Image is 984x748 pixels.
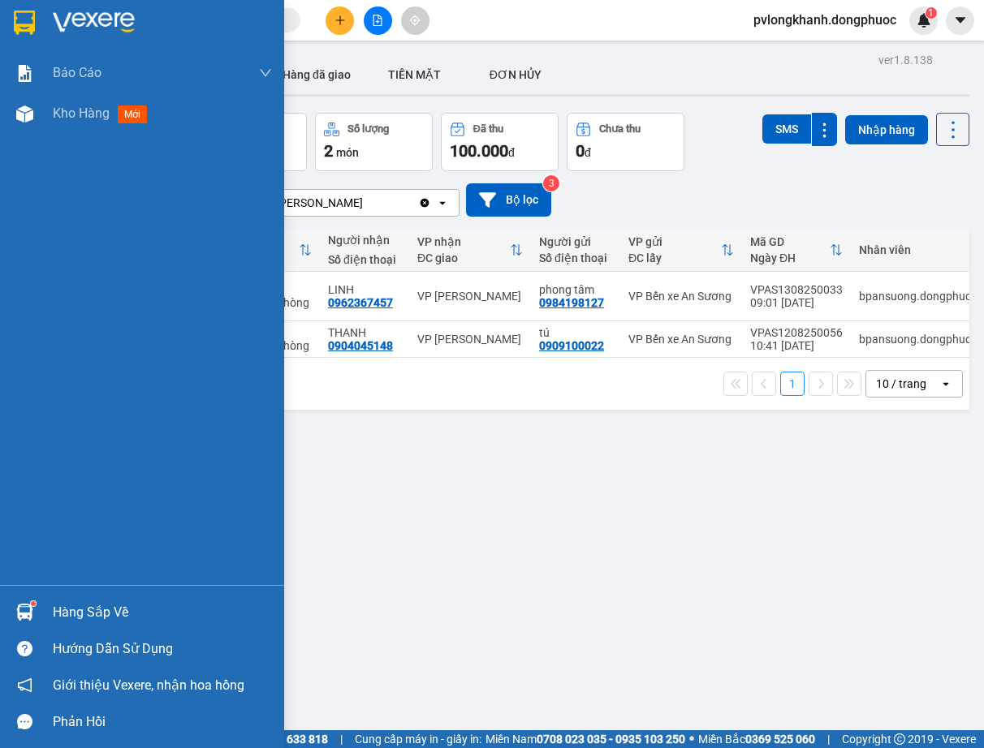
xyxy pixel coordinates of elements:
[928,7,934,19] span: 1
[365,195,366,211] input: Selected VP Long Khánh.
[347,123,389,135] div: Số lượng
[259,67,272,80] span: down
[490,68,542,81] span: ĐƠN HỦY
[628,290,734,303] div: VP Bến xe An Sương
[328,296,393,309] div: 0962367457
[16,105,33,123] img: warehouse-icon
[336,146,359,159] span: món
[258,733,328,746] strong: 1900 633 818
[585,146,591,159] span: đ
[878,51,933,69] div: ver 1.8.138
[328,253,401,266] div: Số điện thoại
[539,296,604,309] div: 0984198127
[539,339,604,352] div: 0909100022
[628,333,734,346] div: VP Bến xe An Sương
[355,730,481,748] span: Cung cấp máy in - giấy in:
[750,326,843,339] div: VPAS1208250056
[409,229,531,272] th: Toggle SortBy
[859,243,978,256] div: Nhân viên
[17,677,32,693] span: notification
[946,6,974,35] button: caret-down
[750,339,843,352] div: 10:41 [DATE]
[31,601,36,606] sup: 1
[628,235,721,248] div: VP gửi
[543,175,559,191] sup: 3
[742,229,851,272] th: Toggle SortBy
[14,11,35,35] img: logo-vxr
[324,141,333,161] span: 2
[53,600,272,625] div: Hàng sắp về
[628,251,721,264] div: ĐC lấy
[417,290,523,303] div: VP [PERSON_NAME]
[745,733,815,746] strong: 0369 525 060
[576,141,585,161] span: 0
[315,113,433,171] button: Số lượng2món
[698,730,815,748] span: Miền Bắc
[340,730,343,748] span: |
[53,105,110,121] span: Kho hàng
[328,339,393,352] div: 0904045148
[364,6,392,35] button: file-add
[16,65,33,82] img: solution-icon
[372,15,383,26] span: file-add
[750,235,830,248] div: Mã GD
[401,6,429,35] button: aim
[334,15,346,26] span: plus
[441,113,559,171] button: Đã thu100.000đ
[567,113,684,171] button: Chưa thu0đ
[270,55,364,94] button: Hàng đã giao
[417,333,523,346] div: VP [PERSON_NAME]
[917,13,931,28] img: icon-new-feature
[750,296,843,309] div: 09:01 [DATE]
[328,326,401,339] div: THANH
[16,604,33,621] img: warehouse-icon
[740,10,909,30] span: pvlongkhanh.dongphuoc
[417,251,510,264] div: ĐC giao
[537,733,685,746] strong: 0708 023 035 - 0935 103 250
[328,234,401,247] div: Người nhận
[473,123,503,135] div: Đã thu
[17,641,32,656] span: question-circle
[486,730,685,748] span: Miền Nam
[539,283,612,296] div: phong tâm
[409,15,421,26] span: aim
[388,68,441,81] span: TIỀN MẶT
[750,283,843,296] div: VPAS1308250033
[894,733,905,745] span: copyright
[845,115,928,144] button: Nhập hàng
[259,195,363,211] div: VP [PERSON_NAME]
[418,196,431,209] svg: Clear value
[539,235,612,248] div: Người gửi
[539,251,612,264] div: Số điện thoại
[436,196,449,209] svg: open
[876,376,926,392] div: 10 / trang
[926,7,937,19] sup: 1
[508,146,515,159] span: đ
[827,730,830,748] span: |
[750,251,830,264] div: Ngày ĐH
[53,710,272,734] div: Phản hồi
[859,290,978,303] div: bpansuong.dongphuoc
[417,235,510,248] div: VP nhận
[53,675,244,695] span: Giới thiệu Vexere, nhận hoa hồng
[780,372,805,396] button: 1
[620,229,742,272] th: Toggle SortBy
[466,183,551,217] button: Bộ lọc
[328,283,401,296] div: LINH
[53,637,272,661] div: Hướng dẫn sử dụng
[450,141,508,161] span: 100.000
[539,326,612,339] div: tú
[859,333,978,346] div: bpansuong.dongphuoc
[599,123,641,135] div: Chưa thu
[118,105,147,123] span: mới
[689,736,694,742] span: ⚪️
[953,13,968,28] span: caret-down
[939,377,952,390] svg: open
[762,114,811,144] button: SMS
[326,6,354,35] button: plus
[53,62,101,83] span: Báo cáo
[17,714,32,729] span: message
